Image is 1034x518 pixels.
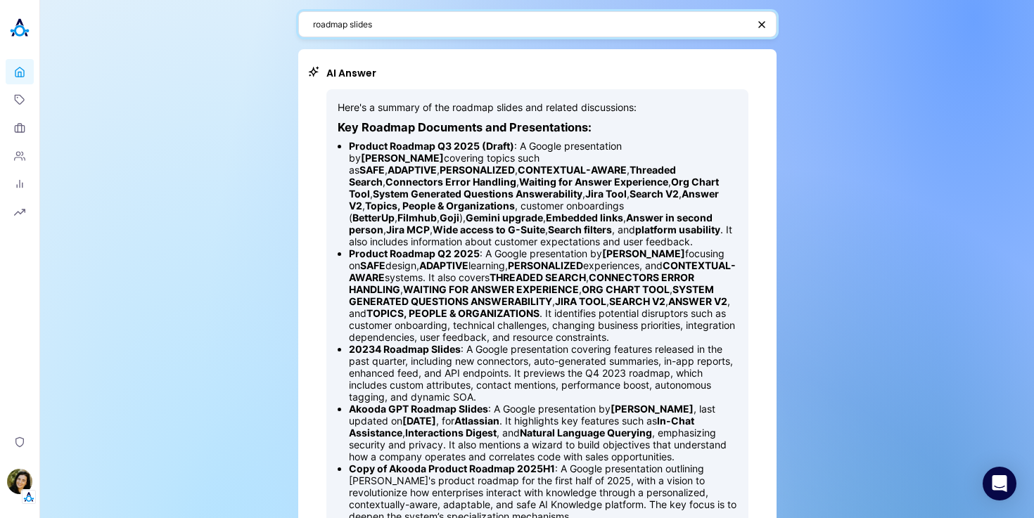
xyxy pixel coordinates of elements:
img: Akooda Logo [6,14,34,42]
strong: ANSWER V2 [668,295,727,307]
strong: ORG CHART TOOL [582,283,670,295]
strong: Connectors Error Handling [385,176,516,188]
button: Ilana DjemalTenant Logo [6,463,34,504]
strong: PERSONALIZED [440,164,515,176]
strong: Product Roadmap Q3 2025 (Draft) [349,140,514,152]
strong: Threaded Search [349,164,676,188]
strong: [DATE] [402,415,436,427]
strong: ADAPTIVE [419,259,468,271]
strong: Copy of Akooda Product Roadmap 2025H1 [349,462,555,474]
div: Open Intercom Messenger [983,467,1016,500]
strong: Goji [440,212,459,224]
img: Tenant Logo [22,490,36,504]
strong: Answer V2 [349,188,719,212]
strong: PERSONALIZED [508,259,583,271]
strong: Wide access to G-Suite [433,224,545,235]
strong: Natural Language Querying [520,427,652,439]
strong: Jira Tool [585,188,627,200]
strong: Jira MCP [386,224,430,235]
strong: Waiting for Answer Experience [519,176,668,188]
strong: Topics, People & Organizations [365,200,515,212]
strong: [PERSON_NAME] [611,403,694,415]
strong: SAFE [359,164,385,176]
strong: SYSTEM GENERATED QUESTIONS ANSWERABILITY [349,283,714,307]
p: Here's a summary of the roadmap slides and related discussions: [338,101,737,115]
strong: Answer in second person [349,212,713,235]
strong: ADAPTIVE [388,164,437,176]
strong: TOPICS, PEOPLE & ORGANIZATIONS [366,307,540,319]
h2: AI Answer [326,66,748,81]
strong: Embedded links [546,212,623,224]
li: : A Google presentation by , last updated on , for . It highlights key features such as , , and ,... [349,403,737,462]
strong: Org Chart Tool [349,176,719,200]
strong: Akooda GPT Roadmap Slides [349,403,488,415]
strong: 20234 Roadmap Slides [349,343,461,355]
strong: Product Roadmap Q2 2025 [349,247,480,259]
strong: JIRA TOOL [555,295,606,307]
li: : A Google presentation covering features released in the past quarter, including new connectors,... [349,343,737,403]
strong: Search V2 [630,188,679,200]
strong: Interactions Digest [405,427,497,439]
strong: THREADED SEARCH [490,271,586,283]
img: Ilana Djemal [7,469,32,494]
strong: SAFE [360,259,385,271]
li: : A Google presentation by focusing on design, learning, experiences, and systems. It also covers... [349,247,737,343]
strong: CONTEXTUAL-AWARE [349,259,736,283]
strong: BetterUp [352,212,395,224]
strong: System Generated Questions Answerability [373,188,582,200]
strong: Search filters [548,224,612,235]
strong: CONTEXTUAL-AWARE [518,164,627,176]
strong: CONNECTORS ERROR HANDLING [349,271,694,295]
strong: Gemini upgrade [466,212,543,224]
textarea: roadmap slides [313,18,748,31]
strong: [PERSON_NAME] [361,152,444,164]
strong: Atlassian [454,415,499,427]
strong: WAITING FOR ANSWER EXPERIENCE [403,283,579,295]
li: : A Google presentation by covering topics such as , , , , , , , , , , , , , customer onboardings... [349,140,737,247]
strong: platform usability [635,224,720,235]
h3: Key Roadmap Documents and Presentations: [338,120,737,134]
strong: SEARCH V2 [609,295,665,307]
strong: [PERSON_NAME] [602,247,685,259]
strong: In-Chat Assistance [349,415,694,439]
strong: Filmhub [397,212,437,224]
